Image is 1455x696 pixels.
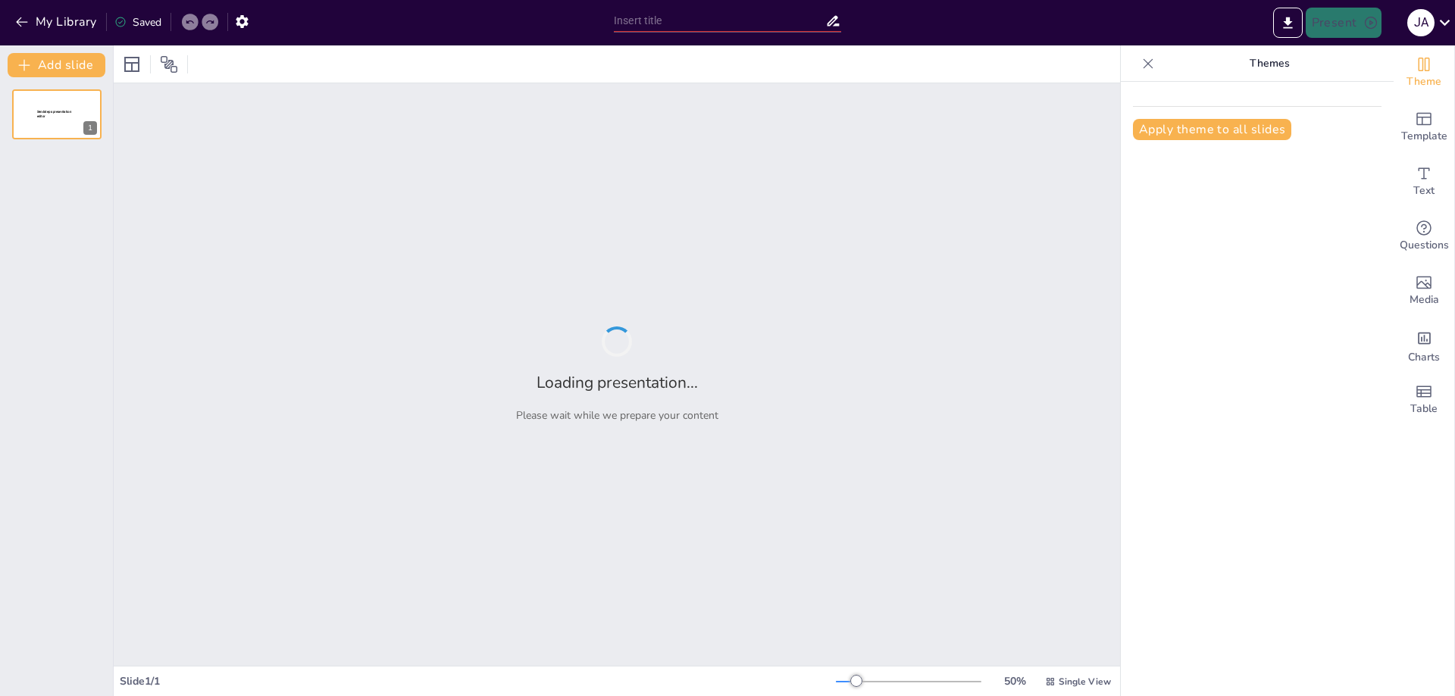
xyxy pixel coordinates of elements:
span: Theme [1406,73,1441,90]
button: Present [1306,8,1381,38]
span: Table [1410,401,1438,417]
div: 1 [83,121,97,135]
div: Add images, graphics, shapes or video [1394,264,1454,318]
button: Export to PowerPoint [1273,8,1303,38]
div: Change the overall theme [1394,45,1454,100]
p: Themes [1160,45,1378,82]
span: Sendsteps presentation editor [37,110,71,118]
span: Charts [1408,349,1440,366]
div: Add a table [1394,373,1454,427]
button: My Library [11,10,103,34]
span: Questions [1400,237,1449,254]
input: Insert title [614,10,825,32]
div: J A [1407,9,1435,36]
div: 1 [12,89,102,139]
button: Apply theme to all slides [1133,119,1291,140]
h2: Loading presentation... [537,372,698,393]
span: Position [160,55,178,73]
div: Saved [114,15,161,30]
span: Text [1413,183,1435,199]
button: Add slide [8,53,105,77]
span: Template [1401,128,1447,145]
div: Add text boxes [1394,154,1454,209]
div: Layout [120,52,144,76]
div: Get real-time input from your audience [1394,209,1454,264]
span: Single View [1059,676,1111,688]
div: Add ready made slides [1394,100,1454,154]
span: Media [1410,292,1439,308]
p: Please wait while we prepare your content [516,408,718,423]
div: 50 % [997,674,1033,688]
div: Add charts and graphs [1394,318,1454,373]
button: J A [1407,8,1435,38]
div: Slide 1 / 1 [120,674,836,688]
